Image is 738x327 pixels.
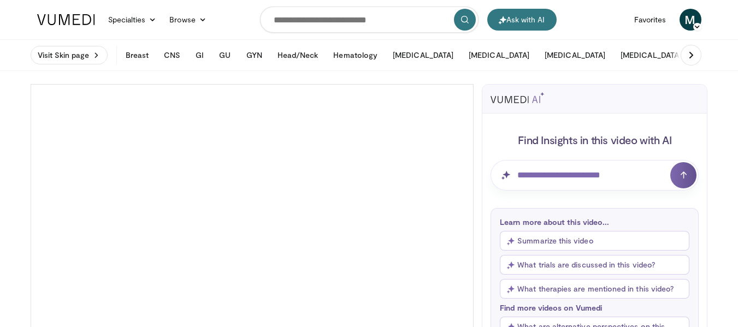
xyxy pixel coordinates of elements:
button: Breast [119,44,155,66]
button: [MEDICAL_DATA] [538,44,612,66]
p: Find more videos on Vumedi [500,303,689,312]
a: Browse [163,9,213,31]
button: GU [212,44,237,66]
button: Hematology [327,44,384,66]
input: Search topics, interventions [260,7,479,33]
button: What therapies are mentioned in this video? [500,279,689,299]
button: [MEDICAL_DATA] [462,44,536,66]
button: Ask with AI [487,9,557,31]
a: Favorites [628,9,673,31]
a: Visit Skin page [31,46,108,64]
button: Summarize this video [500,231,689,251]
button: GI [189,44,210,66]
input: Question for AI [491,160,699,191]
img: vumedi-ai-logo.svg [491,92,544,103]
button: Head/Neck [271,44,325,66]
button: GYN [240,44,269,66]
img: VuMedi Logo [37,14,95,25]
a: M [680,9,701,31]
p: Learn more about this video... [500,217,689,227]
button: CNS [157,44,187,66]
button: [MEDICAL_DATA] [614,44,688,66]
a: Specialties [102,9,163,31]
button: What trials are discussed in this video? [500,255,689,275]
h4: Find Insights in this video with AI [491,133,699,147]
button: [MEDICAL_DATA] [386,44,460,66]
